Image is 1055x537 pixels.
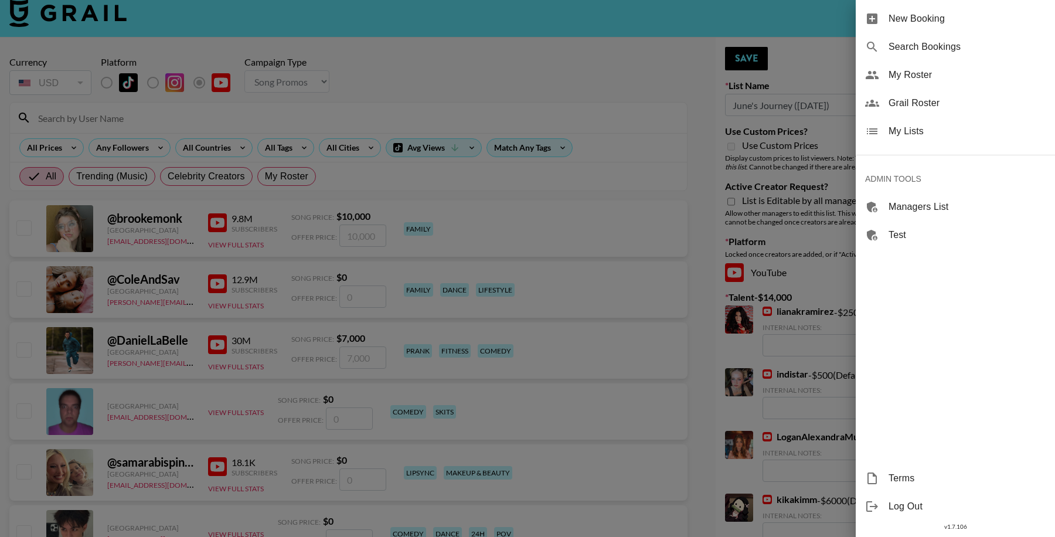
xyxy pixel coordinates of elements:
[889,12,1046,26] span: New Booking
[856,5,1055,33] div: New Booking
[889,200,1046,214] span: Managers List
[889,40,1046,54] span: Search Bookings
[889,96,1046,110] span: Grail Roster
[856,492,1055,521] div: Log Out
[889,471,1046,485] span: Terms
[856,221,1055,249] div: Test
[889,124,1046,138] span: My Lists
[856,89,1055,117] div: Grail Roster
[856,193,1055,221] div: Managers List
[856,61,1055,89] div: My Roster
[856,521,1055,533] div: v 1.7.106
[856,33,1055,61] div: Search Bookings
[856,165,1055,193] div: ADMIN TOOLS
[889,228,1046,242] span: Test
[889,68,1046,82] span: My Roster
[889,499,1046,514] span: Log Out
[856,117,1055,145] div: My Lists
[856,464,1055,492] div: Terms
